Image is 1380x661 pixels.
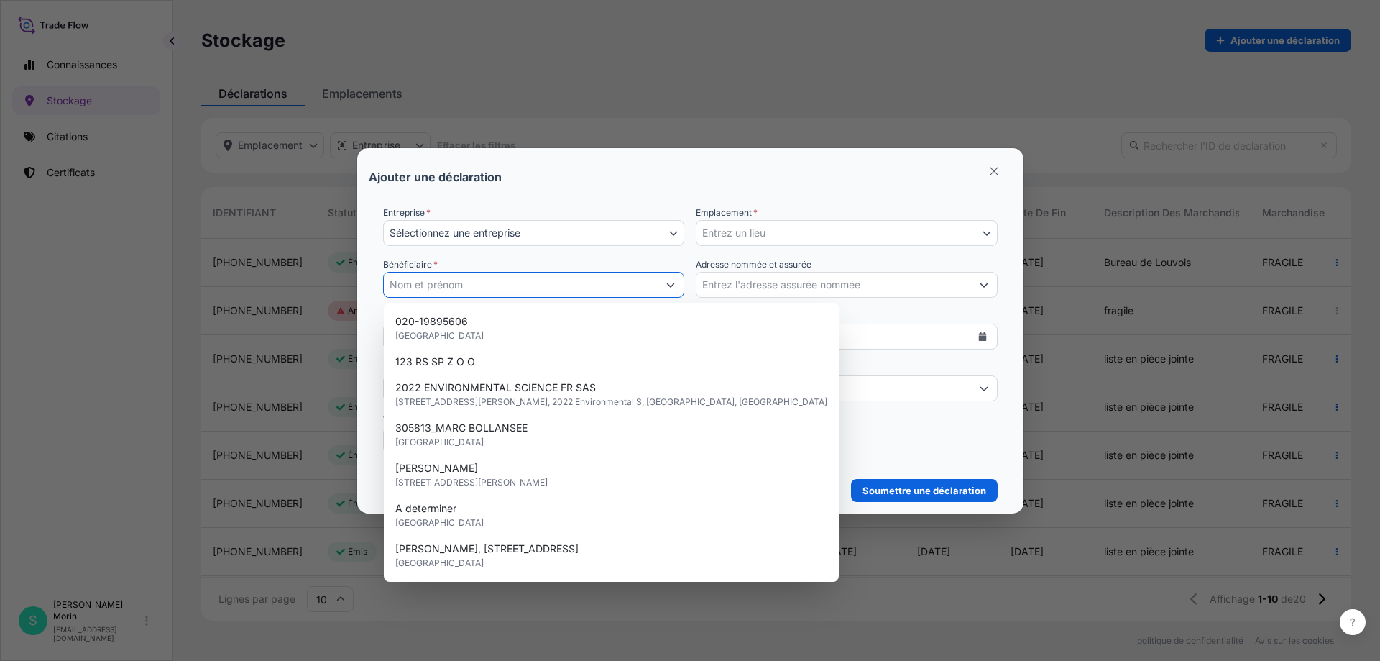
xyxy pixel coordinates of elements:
[696,207,752,218] font: Emplacement
[971,375,997,401] button: Afficher les suggestions
[395,435,484,450] span: [GEOGRAPHIC_DATA]
[383,207,425,218] font: Entreprise
[383,259,432,270] font: Bénéficiaire
[390,227,520,239] font: Sélectionnez une entreprise
[395,542,579,556] span: [PERSON_NAME], [STREET_ADDRESS]
[696,220,998,246] button: Sélectionnez l'emplacement
[862,485,986,496] font: Soumettre une déclaration
[696,259,811,270] font: Adresse nommée et assurée
[383,363,506,373] font: Description des marchandises
[383,311,530,322] font: Dates de début et de fin de stockage
[658,272,684,298] button: Afficher les suggestions
[696,272,971,298] input: Entrez l'adresse assurée nommée
[395,421,528,435] span: 305813_MARC BOLLANSEE
[395,556,484,570] span: [GEOGRAPHIC_DATA]
[395,475,548,490] span: [STREET_ADDRESS][PERSON_NAME]
[395,516,484,530] span: [GEOGRAPHIC_DATA]
[383,324,685,350] div: Plage de dates de stockage
[369,170,502,184] font: Ajouter une déclaration
[395,380,596,395] span: 2022 ENVIRONMENTAL SCIENCE FR SAS
[971,325,994,348] button: Calendrier
[395,395,827,409] span: [STREET_ADDRESS][PERSON_NAME], 2022 Environmental S, [GEOGRAPHIC_DATA], [GEOGRAPHIC_DATA]
[971,272,997,298] button: Afficher les suggestions
[702,227,765,239] font: Entrez un lieu
[395,501,456,516] span: A determiner
[395,355,475,369] span: 123 RS SP Z O O
[395,461,478,475] span: [PERSON_NAME]
[383,375,685,401] input: Entrez une description
[395,314,468,329] span: 020-19895606
[383,414,447,425] font: Valeur déclarée
[395,329,484,343] span: [GEOGRAPHIC_DATA]
[384,272,658,298] input: Nom et prénom
[390,309,833,576] div: Suggestions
